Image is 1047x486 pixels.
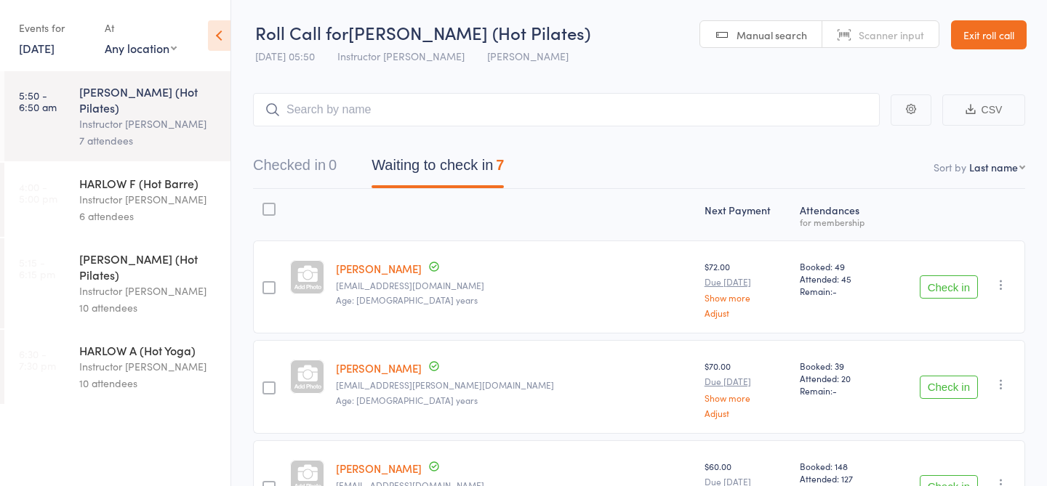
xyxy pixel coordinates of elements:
[79,175,218,191] div: HARLOW F (Hot Barre)
[336,280,693,291] small: hannahattwood@me.com
[336,394,478,406] span: Age: [DEMOGRAPHIC_DATA] years
[79,116,218,132] div: Instructor [PERSON_NAME]
[969,160,1018,174] div: Last name
[336,380,693,390] small: zara.bruce@qimr.edu.au
[487,49,569,63] span: [PERSON_NAME]
[800,260,882,272] span: Booked: 49
[19,348,56,371] time: 6:30 - 7:30 pm
[800,372,882,384] span: Attended: 20
[4,330,230,404] a: 6:30 -7:30 pmHARLOW A (Hot Yoga)Instructor [PERSON_NAME]10 attendees
[4,238,230,328] a: 5:15 -6:15 pm[PERSON_NAME] (Hot Pilates)Instructor [PERSON_NAME]10 attendees
[336,261,422,276] a: [PERSON_NAME]
[833,384,837,397] span: -
[348,20,590,44] span: [PERSON_NAME] (Hot Pilates)
[920,376,978,399] button: Check in
[79,208,218,224] div: 6 attendees
[705,393,789,402] a: Show more
[79,283,218,299] div: Instructor [PERSON_NAME]
[699,195,795,234] div: Next Payment
[255,20,348,44] span: Roll Call for
[19,16,90,40] div: Events for
[920,275,978,299] button: Check in
[4,163,230,237] a: 4:00 -5:00 pmHARLOW F (Hot Barre)Instructor [PERSON_NAME]6 attendees
[951,20,1027,49] a: Exit roll call
[79,132,218,149] div: 7 attendees
[329,157,337,173] div: 0
[859,28,924,42] span: Scanner input
[705,376,789,386] small: Due [DATE]
[19,40,55,56] a: [DATE]
[705,360,789,417] div: $70.00
[705,277,789,287] small: Due [DATE]
[833,285,837,297] span: -
[705,293,789,302] a: Show more
[79,358,218,375] div: Instructor [PERSON_NAME]
[934,160,966,174] label: Sort by
[800,460,882,472] span: Booked: 148
[79,84,218,116] div: [PERSON_NAME] (Hot Pilates)
[79,342,218,358] div: HARLOW A (Hot Yoga)
[336,293,478,306] span: Age: [DEMOGRAPHIC_DATA] years
[4,71,230,161] a: 5:50 -6:50 am[PERSON_NAME] (Hot Pilates)Instructor [PERSON_NAME]7 attendees
[705,408,789,418] a: Adjust
[800,384,882,397] span: Remain:
[79,299,218,316] div: 10 attendees
[105,40,177,56] div: Any location
[336,360,422,376] a: [PERSON_NAME]
[737,28,807,42] span: Manual search
[255,49,315,63] span: [DATE] 05:50
[705,260,789,317] div: $72.00
[496,157,504,173] div: 7
[800,272,882,285] span: Attended: 45
[372,150,504,188] button: Waiting to check in7
[19,181,57,204] time: 4:00 - 5:00 pm
[105,16,177,40] div: At
[800,360,882,372] span: Booked: 39
[79,375,218,392] div: 10 attendees
[336,461,422,476] a: [PERSON_NAME]
[253,93,880,126] input: Search by name
[705,308,789,317] a: Adjust
[800,217,882,227] div: for membership
[79,251,218,283] div: [PERSON_NAME] (Hot Pilates)
[800,285,882,297] span: Remain:
[19,256,55,280] time: 5:15 - 6:15 pm
[79,191,218,208] div: Instructor [PERSON_NAME]
[337,49,465,63] span: Instructor [PERSON_NAME]
[794,195,888,234] div: Atten­dances
[942,94,1025,126] button: CSV
[800,472,882,485] span: Attended: 127
[19,89,57,113] time: 5:50 - 6:50 am
[253,150,337,188] button: Checked in0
